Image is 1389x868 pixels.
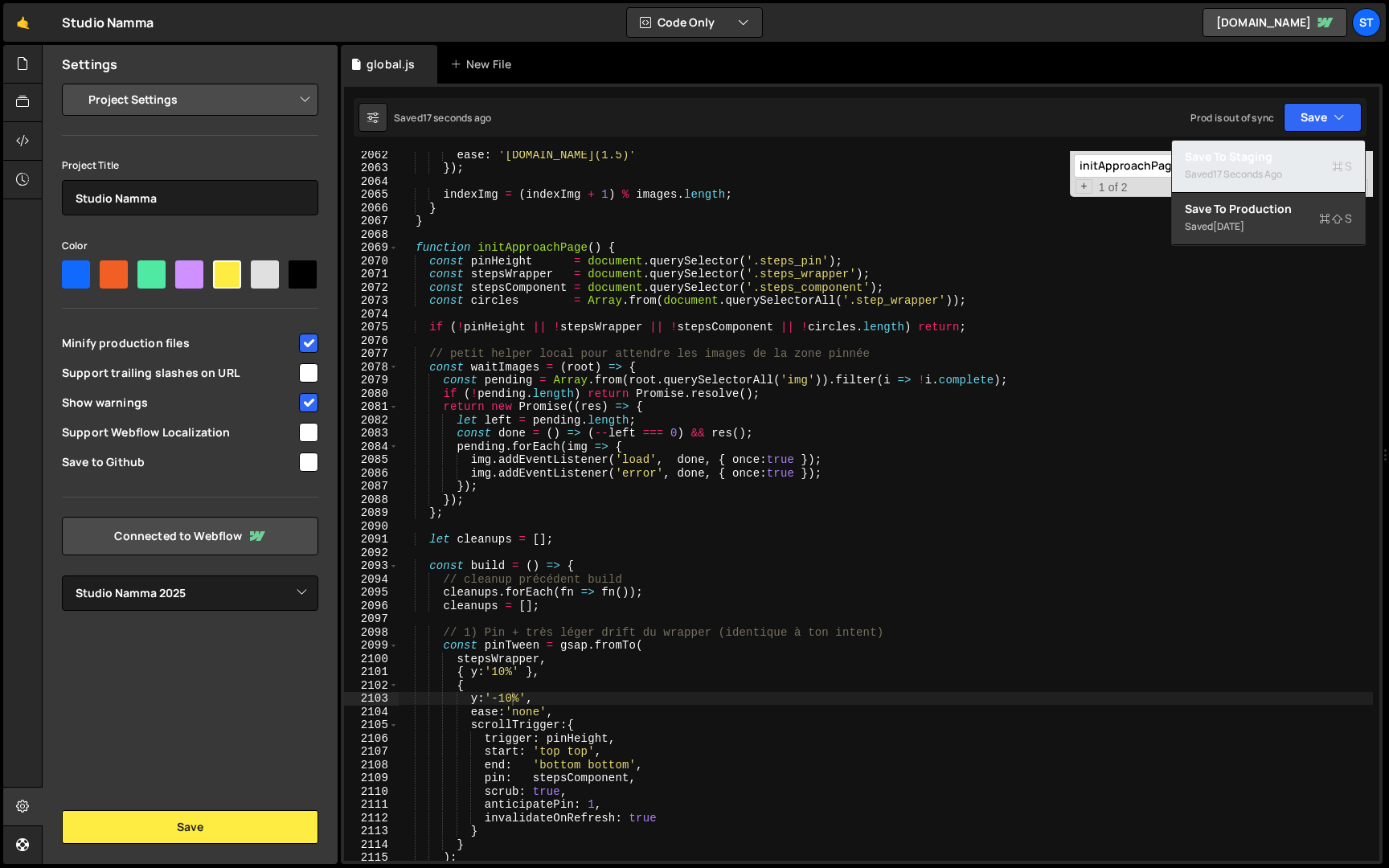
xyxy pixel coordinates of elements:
div: global.js [367,56,415,72]
div: 2082 [344,414,399,428]
div: 2108 [344,759,399,772]
div: 2102 [344,679,399,693]
div: Studio Namma [62,13,154,32]
div: 2098 [344,626,399,640]
div: 2095 [344,586,399,600]
div: 2112 [344,812,399,825]
div: 2115 [344,851,399,865]
div: 2081 [344,400,399,414]
div: Save to Production [1185,201,1352,217]
div: 2089 [344,506,399,520]
div: 2113 [344,825,399,838]
a: [DOMAIN_NAME] [1203,8,1347,37]
span: Show warnings [62,395,297,411]
div: 2077 [344,347,399,361]
button: Save to StagingS Saved17 seconds ago [1172,141,1365,193]
button: Code Only [627,8,762,37]
div: 2110 [344,785,399,799]
div: 2100 [344,653,399,666]
div: Save to Staging [1185,149,1352,165]
div: 2067 [344,215,399,228]
div: 2109 [344,772,399,785]
div: 2101 [344,665,399,679]
div: Prod is out of sync [1190,111,1274,125]
div: 2065 [344,188,399,202]
div: 2094 [344,573,399,587]
div: New File [450,56,518,72]
input: Project name [62,180,318,215]
div: 2074 [344,308,399,321]
button: Save to ProductionS Saved[DATE] [1172,193,1365,245]
div: 2104 [344,706,399,719]
div: 2106 [344,732,399,746]
label: Color [62,238,88,254]
div: 2114 [344,838,399,852]
div: 2091 [344,533,399,547]
h2: Settings [62,55,117,73]
div: Saved [1185,217,1352,236]
div: 2086 [344,467,399,481]
span: Support Webflow Localization [62,424,297,440]
button: Save [62,810,318,844]
div: 2068 [344,228,399,242]
div: 2079 [344,374,399,387]
div: 2063 [344,162,399,175]
div: 2078 [344,361,399,375]
span: Minify production files [62,335,297,351]
div: 2088 [344,493,399,507]
div: 2105 [344,719,399,732]
div: 2073 [344,294,399,308]
button: Save [1284,103,1362,132]
div: 2072 [344,281,399,295]
div: 2080 [344,387,399,401]
div: 2069 [344,241,399,255]
div: 2070 [344,255,399,268]
div: 2090 [344,520,399,534]
div: Saved [394,111,491,125]
div: 2093 [344,559,399,573]
div: 2085 [344,453,399,467]
div: 2083 [344,427,399,440]
label: Project Title [62,158,119,174]
span: Support trailing slashes on URL [62,365,297,381]
div: 2064 [344,175,399,189]
div: [DATE] [1213,219,1244,233]
a: St [1352,8,1381,37]
div: 2075 [344,321,399,334]
div: 17 seconds ago [423,111,491,125]
div: 2111 [344,798,399,812]
div: 2066 [344,202,399,215]
div: 2096 [344,600,399,613]
div: 2071 [344,268,399,281]
div: 2087 [344,480,399,493]
span: S [1319,211,1352,227]
div: 2103 [344,692,399,706]
div: 2107 [344,745,399,759]
span: Toggle Replace mode [1076,179,1092,194]
div: 17 seconds ago [1213,167,1282,181]
div: 2097 [344,612,399,626]
div: 2099 [344,639,399,653]
input: Search for [1074,154,1276,178]
div: 2076 [344,334,399,348]
div: Saved [1185,165,1352,184]
div: 2062 [344,149,399,162]
a: Connected to Webflow [62,517,318,555]
span: 1 of 2 [1092,181,1134,194]
span: S [1332,158,1352,174]
a: 🤙 [3,3,43,42]
div: 2084 [344,440,399,454]
div: 2092 [344,547,399,560]
span: Save to Github [62,454,297,470]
